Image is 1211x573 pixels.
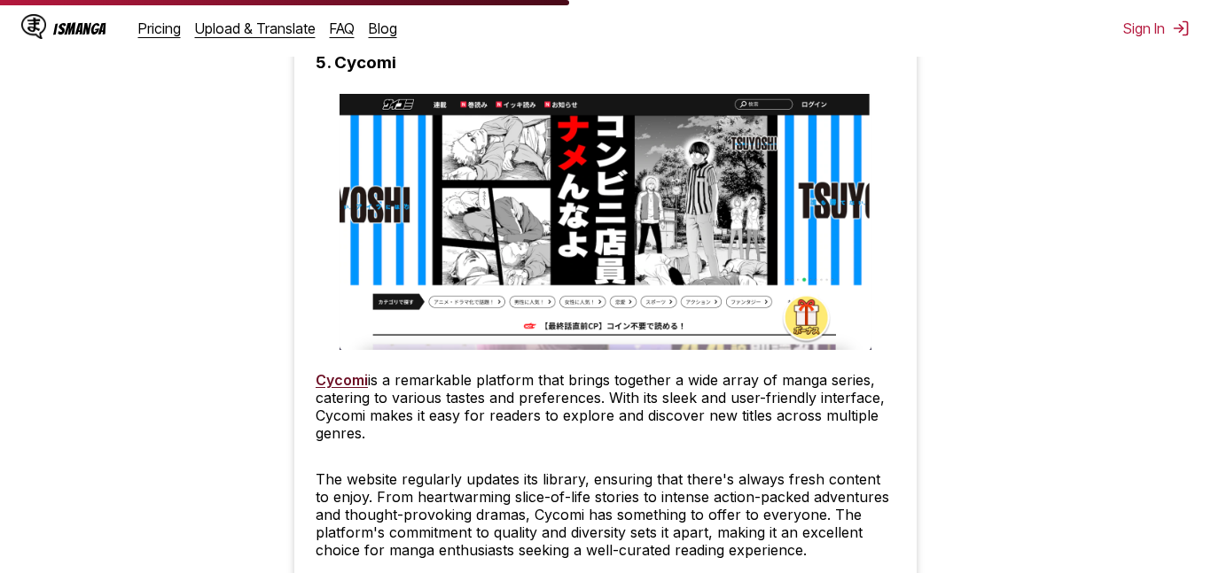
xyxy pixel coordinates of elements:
div: IsManga [53,20,106,37]
h3: 5. Cycomi [316,52,396,73]
a: Cycomi [316,371,368,389]
a: IsManga LogoIsManga [21,14,138,43]
a: Pricing [138,19,181,37]
img: Sign out [1172,19,1190,37]
p: is a remarkable platform that brings together a wide array of manga series, catering to various t... [316,371,895,442]
a: FAQ [330,19,355,37]
a: Upload & Translate [195,19,316,37]
img: IsManga Logo [21,14,46,39]
a: Blog [369,19,397,37]
button: Sign In [1123,19,1190,37]
p: The website regularly updates its library, ensuring that there's always fresh content to enjoy. F... [316,470,895,559]
img: Cycomi [340,94,871,350]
